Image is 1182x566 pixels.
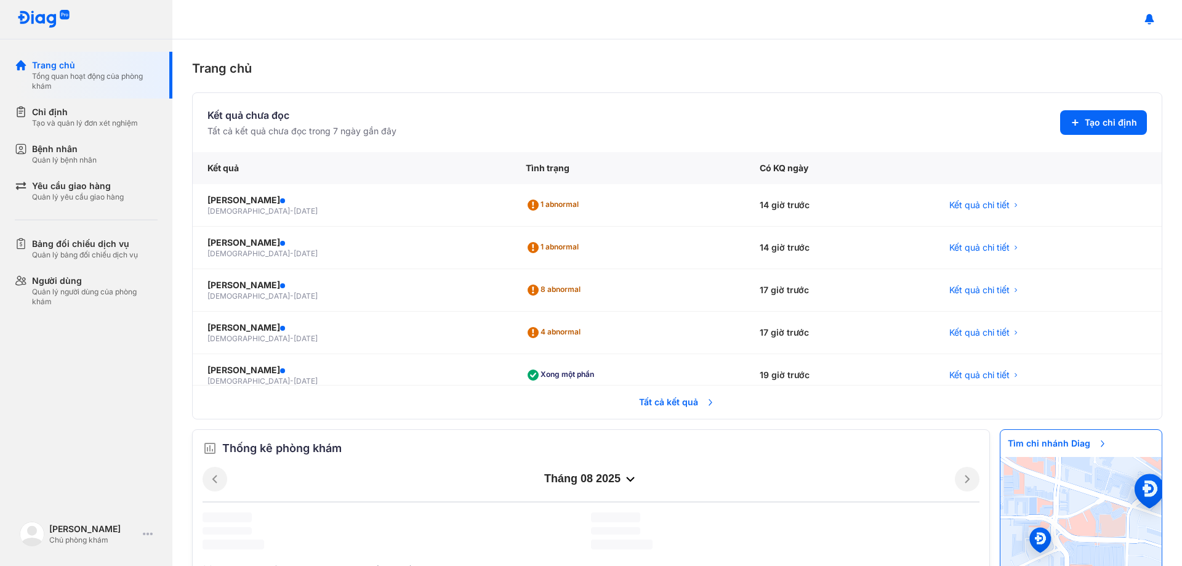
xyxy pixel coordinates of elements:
[294,334,318,343] span: [DATE]
[526,323,585,342] div: 4 abnormal
[294,376,318,386] span: [DATE]
[1085,116,1137,129] span: Tạo chỉ định
[745,184,935,227] div: 14 giờ trước
[32,71,158,91] div: Tổng quan hoạt động của phòng khám
[32,59,158,71] div: Trang chủ
[193,152,511,184] div: Kết quả
[20,522,44,546] img: logo
[32,118,138,128] div: Tạo và quản lý đơn xét nghiệm
[207,206,290,216] span: [DEMOGRAPHIC_DATA]
[207,376,290,386] span: [DEMOGRAPHIC_DATA]
[591,527,640,535] span: ‌
[632,389,723,416] span: Tất cả kết quả
[32,180,124,192] div: Yêu cầu giao hàng
[192,59,1162,78] div: Trang chủ
[207,108,396,123] div: Kết quả chưa đọc
[745,227,935,269] div: 14 giờ trước
[949,284,1010,296] span: Kết quả chi tiết
[203,512,252,522] span: ‌
[203,540,264,549] span: ‌
[526,365,599,385] div: Xong một phần
[745,152,935,184] div: Có KQ ngày
[1000,430,1115,457] span: Tìm chi nhánh Diag
[207,364,496,376] div: [PERSON_NAME]
[207,194,496,206] div: [PERSON_NAME]
[290,249,294,258] span: -
[49,523,138,535] div: [PERSON_NAME]
[949,326,1010,339] span: Kết quả chi tiết
[290,334,294,343] span: -
[207,237,496,249] div: [PERSON_NAME]
[290,291,294,301] span: -
[207,291,290,301] span: [DEMOGRAPHIC_DATA]
[511,152,745,184] div: Tình trạng
[207,279,496,291] div: [PERSON_NAME]
[32,155,97,165] div: Quản lý bệnh nhân
[207,125,396,137] div: Tất cả kết quả chưa đọc trong 7 ngày gần đây
[32,238,138,250] div: Bảng đối chiếu dịch vụ
[526,238,584,257] div: 1 abnormal
[294,291,318,301] span: [DATE]
[207,334,290,343] span: [DEMOGRAPHIC_DATA]
[591,540,653,549] span: ‌
[294,206,318,216] span: [DATE]
[17,10,70,29] img: logo
[32,192,124,202] div: Quản lý yêu cầu giao hàng
[32,287,158,307] div: Quản lý người dùng của phòng khám
[227,472,955,487] div: tháng 08 2025
[203,441,217,456] img: order.5a6da16c.svg
[745,312,935,354] div: 17 giờ trước
[949,241,1010,254] span: Kết quả chi tiết
[32,106,138,118] div: Chỉ định
[207,321,496,334] div: [PERSON_NAME]
[32,143,97,155] div: Bệnh nhân
[203,527,252,535] span: ‌
[949,369,1010,381] span: Kết quả chi tiết
[290,376,294,386] span: -
[1060,110,1147,135] button: Tạo chỉ định
[526,280,585,300] div: 8 abnormal
[745,269,935,312] div: 17 giờ trước
[526,195,584,215] div: 1 abnormal
[222,440,342,457] span: Thống kê phòng khám
[294,249,318,258] span: [DATE]
[32,250,138,260] div: Quản lý bảng đối chiếu dịch vụ
[745,354,935,397] div: 19 giờ trước
[49,535,138,545] div: Chủ phòng khám
[207,249,290,258] span: [DEMOGRAPHIC_DATA]
[591,512,640,522] span: ‌
[949,199,1010,211] span: Kết quả chi tiết
[32,275,158,287] div: Người dùng
[290,206,294,216] span: -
